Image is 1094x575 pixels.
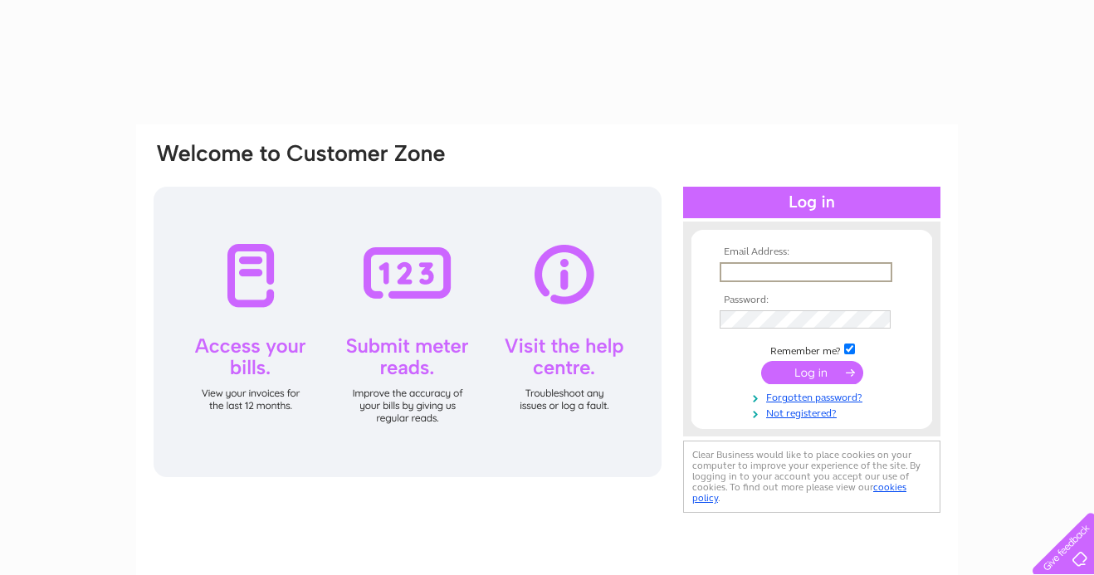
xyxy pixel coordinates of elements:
td: Remember me? [715,341,908,358]
div: Clear Business would like to place cookies on your computer to improve your experience of the sit... [683,441,940,513]
a: cookies policy [692,481,906,504]
input: Submit [761,361,863,384]
a: Not registered? [720,404,908,420]
a: Forgotten password? [720,388,908,404]
th: Email Address: [715,246,908,258]
th: Password: [715,295,908,306]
